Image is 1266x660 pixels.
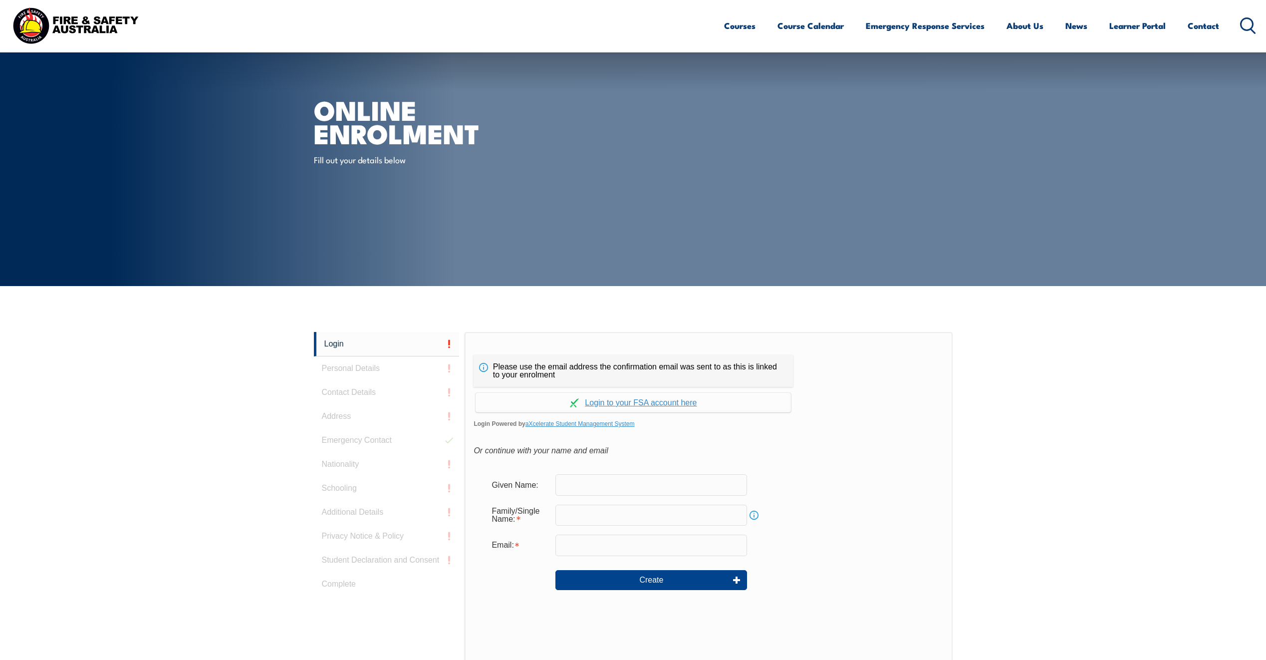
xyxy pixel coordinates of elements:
a: Emergency Response Services [866,12,985,39]
a: Learner Portal [1109,12,1166,39]
a: About Us [1007,12,1043,39]
a: Info [747,508,761,522]
div: Given Name: [484,475,555,494]
h1: Online Enrolment [314,98,560,144]
button: Create [555,570,747,590]
a: Login [314,332,460,356]
a: Contact [1188,12,1219,39]
div: Family/Single Name is required. [484,502,555,529]
p: Fill out your details below [314,154,496,165]
a: Course Calendar [777,12,844,39]
div: Please use the email address the confirmation email was sent to as this is linked to your enrolment [474,355,793,387]
img: Log in withaxcelerate [570,398,579,407]
div: Or continue with your name and email [474,443,943,458]
a: News [1065,12,1087,39]
span: Login Powered by [474,416,943,431]
div: Email is required. [484,536,555,555]
a: aXcelerate Student Management System [525,420,635,427]
a: Courses [724,12,756,39]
